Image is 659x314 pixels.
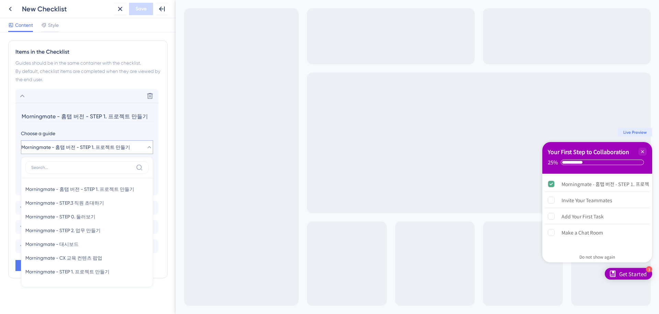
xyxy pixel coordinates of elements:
[386,228,427,237] div: Make a Chat Room
[372,159,471,165] div: Checklist progress: 25%
[15,21,33,29] span: Content
[404,254,439,260] div: Do not show again
[372,148,453,156] div: Your First Step to Collaboration
[386,212,428,220] div: Add Your First Task
[25,268,109,276] span: Morningmate - STEP 1. 프로젝트 만들기
[21,140,153,154] button: Morningmate - 홈탭 버전 - STEP 1. 프로젝트 만들기
[15,59,160,84] div: Guides should be in the same container with the checklist. By default, checklist items are comple...
[25,240,79,248] span: Morningmate - 대시보드
[386,180,492,188] div: Morningmate - 홈탭 버전 - STEP 1. 프로젝트 만들기
[15,48,160,56] div: Items in the Checklist
[369,209,474,224] div: Add Your First Task is incomplete.
[25,210,149,224] button: Morningmate - STEP 0. 둘러보기
[31,165,133,170] input: Search...
[48,21,59,29] span: Style
[25,237,149,251] button: Morningmate - 대시보드
[369,176,474,192] div: Morningmate - 홈탭 버전 - STEP 1. 프로젝트 만들기 is complete.
[21,143,130,151] span: Morningmate - 홈탭 버전 - STEP 1. 프로젝트 만들기
[372,159,382,165] div: 25%
[21,111,154,122] input: Header
[136,5,147,13] span: Save
[25,196,149,210] button: Morningmate - STEP.3 직원 초대하기
[15,260,70,271] button: Add Item
[448,130,471,135] span: Live Preview
[25,226,101,235] span: Morningmate - STEP 2. 업무 만들기
[25,251,149,265] button: Morningmate - CX 교육 컨텐츠 팝업
[21,129,153,138] div: Choose a guide
[25,213,95,221] span: Morningmate - STEP 0. 둘러보기
[25,224,149,237] button: Morningmate - STEP 2. 업무 만들기
[25,265,149,279] button: Morningmate - STEP 1. 프로젝트 만들기
[25,199,104,207] span: Morningmate - STEP.3 직원 초대하기
[369,193,474,208] div: Invite Your Teammates is incomplete.
[25,182,149,196] button: Morningmate - 홈탭 버전 - STEP 1. 프로젝트 만들기
[386,196,437,204] div: Invite Your Teammates
[129,3,153,15] button: Save
[22,4,111,14] div: New Checklist
[369,225,474,240] div: Make a Chat Room is incomplete.
[470,266,476,272] div: 3
[367,174,476,240] div: Checklist items
[443,270,471,277] div: Get Started
[25,185,134,193] span: Morningmate - 홈탭 버전 - STEP 1. 프로젝트 만들기
[25,254,102,262] span: Morningmate - CX 교육 컨텐츠 팝업
[463,148,471,156] div: Close Checklist
[429,268,476,280] div: Open Get Started checklist, remaining modules: 3
[367,142,476,262] div: Checklist Container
